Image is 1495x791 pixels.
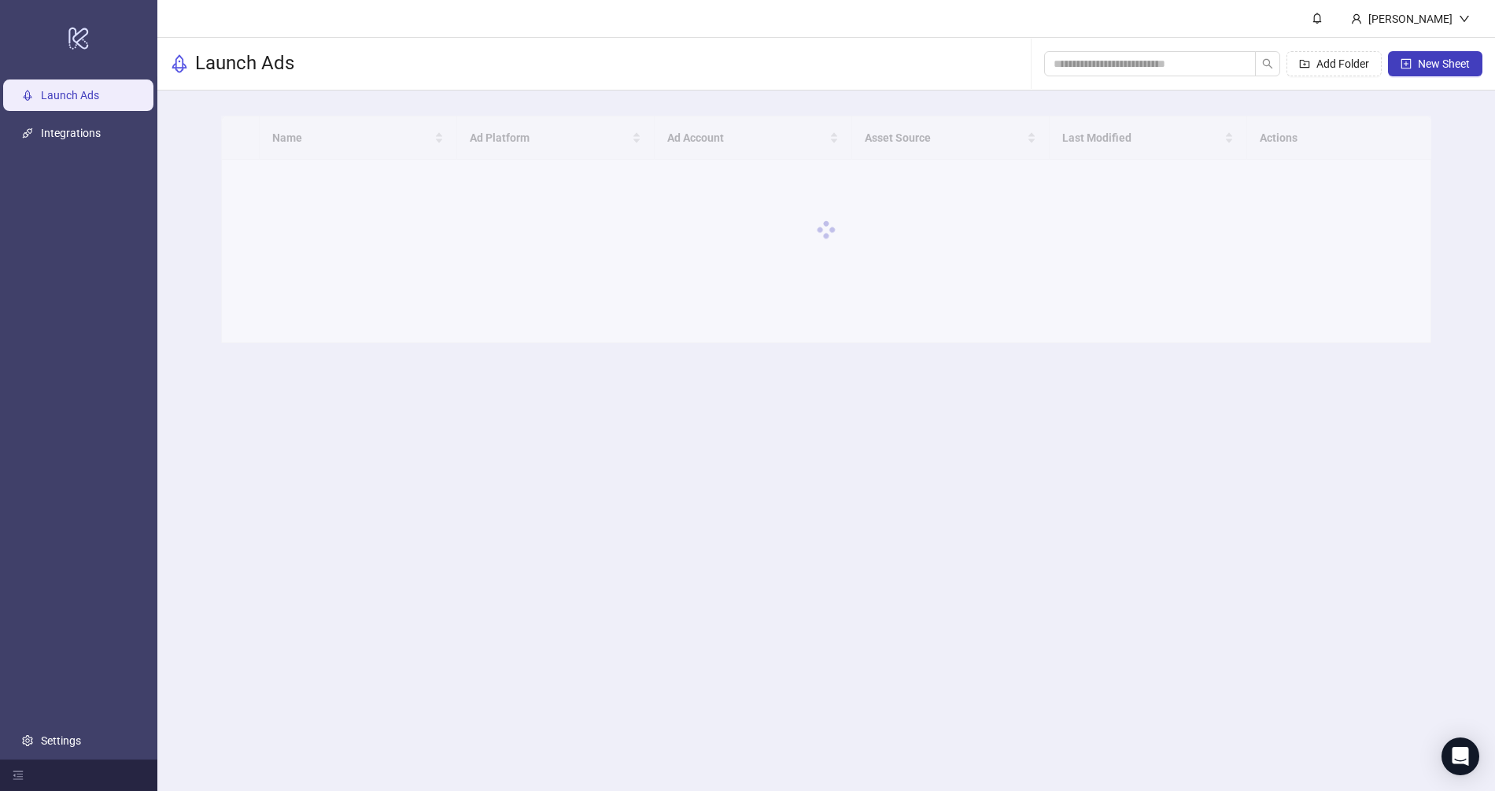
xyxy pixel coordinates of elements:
div: Open Intercom Messenger [1441,737,1479,775]
span: New Sheet [1418,57,1470,70]
span: search [1262,58,1273,69]
span: plus-square [1401,58,1412,69]
h3: Launch Ads [195,51,294,76]
a: Integrations [41,127,101,139]
span: rocket [170,54,189,73]
span: user [1351,13,1362,24]
span: menu-fold [13,770,24,781]
div: [PERSON_NAME] [1362,10,1459,28]
a: Settings [41,734,81,747]
span: down [1459,13,1470,24]
a: Launch Ads [41,89,99,102]
span: Add Folder [1316,57,1369,70]
button: New Sheet [1388,51,1482,76]
span: folder-add [1299,58,1310,69]
button: Add Folder [1286,51,1382,76]
span: bell [1312,13,1323,24]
